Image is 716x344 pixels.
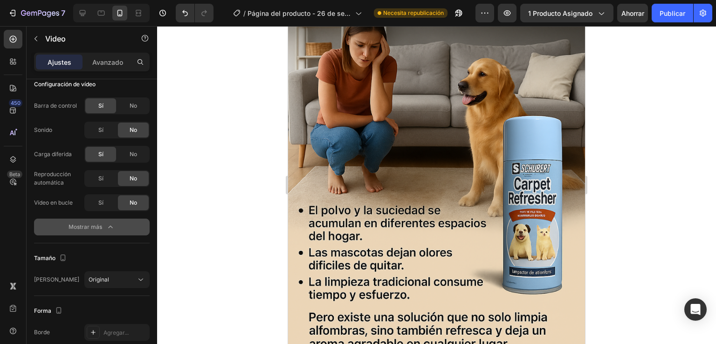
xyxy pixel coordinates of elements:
[98,199,103,206] font: Sí
[9,171,20,178] font: Beta
[34,151,72,158] font: Carga diferida
[34,171,71,186] font: Reproducción automática
[243,9,246,17] font: /
[34,199,73,206] font: Vídeo en bucle
[34,307,51,314] font: Forma
[34,102,77,109] font: Barra de control
[621,9,644,17] font: Ahorrar
[84,271,150,288] button: Original
[34,219,150,235] button: Mostrar más
[48,58,71,66] font: Ajustes
[130,199,137,206] font: No
[130,151,137,158] font: No
[98,175,103,182] font: Sí
[130,175,137,182] font: No
[34,81,96,88] font: Configuración de vídeo
[103,329,129,336] font: Agregar...
[130,102,137,109] font: No
[288,26,585,344] iframe: Área de diseño
[528,9,592,17] font: 1 producto asignado
[98,126,103,133] font: Sí
[34,255,55,261] font: Tamaño
[98,102,103,109] font: Sí
[617,4,648,22] button: Ahorrar
[383,9,444,16] font: Necesita republicación
[520,4,613,22] button: 1 producto asignado
[45,33,124,44] p: Video
[98,151,103,158] font: Sí
[248,9,351,27] font: Página del producto - 26 de septiembre, 17:13:04
[45,34,66,43] font: Video
[34,329,50,336] font: Borde
[684,298,707,321] div: Abrir Intercom Messenger
[4,4,69,22] button: 7
[69,223,102,230] font: Mostrar más
[34,126,52,133] font: Sonido
[11,100,21,106] font: 450
[660,9,685,17] font: Publicar
[176,4,213,22] div: Deshacer/Rehacer
[92,58,123,66] font: Avanzado
[89,276,109,283] font: Original
[61,8,65,18] font: 7
[34,276,79,283] font: [PERSON_NAME]
[130,126,137,133] font: No
[652,4,693,22] button: Publicar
